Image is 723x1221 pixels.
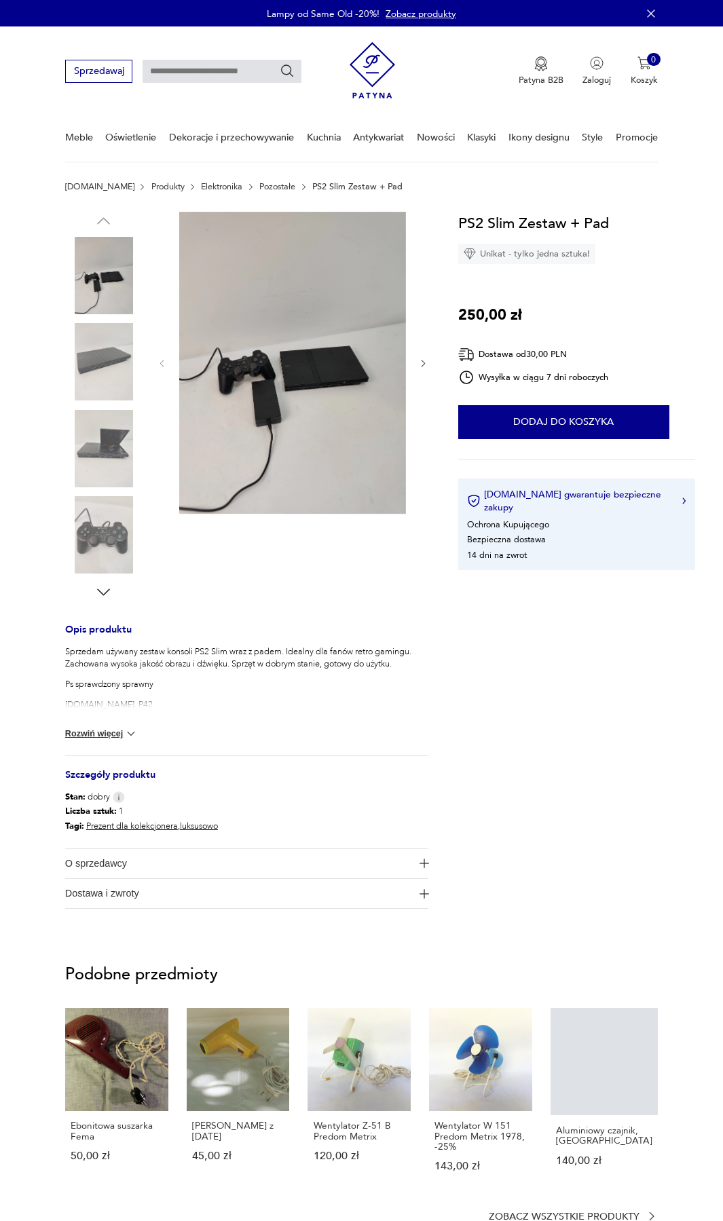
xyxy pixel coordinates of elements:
[353,114,404,161] a: Antykwariat
[464,248,476,260] img: Ikona diamentu
[519,56,563,86] button: Patyna B2B
[65,410,143,487] img: Zdjęcie produktu PS2 Slim Zestaw + Pad
[65,771,429,791] h3: Szczegóły produktu
[65,323,143,400] img: Zdjęcie produktu PS2 Slim Zestaw + Pad
[467,519,549,531] li: Ochrona Kupującego
[307,114,341,161] a: Kuchnia
[65,678,429,690] p: Ps sprawdzony sprawny
[467,549,527,561] li: 14 dni na zwrot
[417,114,455,161] a: Nowości
[65,182,134,191] a: [DOMAIN_NAME]
[582,114,603,161] a: Style
[590,56,604,70] img: Ikonka użytkownika
[631,74,658,86] p: Koszyk
[467,488,686,514] button: [DOMAIN_NAME] gwarantuje bezpieczne zakupy
[187,1008,290,1196] a: Suszarka Farel z grudnia 1981[PERSON_NAME] z [DATE]45,00 zł
[113,791,125,803] img: Info icon
[65,791,110,803] span: dobry
[124,727,138,740] img: chevron down
[467,533,546,546] li: Bezpieczna dostawa
[458,369,609,386] div: Wysyłka w ciągu 7 dni roboczych
[314,1121,406,1142] p: Wentylator Z-51 B Predom Metrix
[65,1008,168,1196] a: Ebonitowa suszarka FemaEbonitowa suszarka Fema50,00 zł
[534,56,548,71] img: Ikona medalu
[420,859,429,868] img: Ikona plusa
[151,182,185,191] a: Produkty
[519,74,563,86] p: Patyna B2B
[458,346,475,363] img: Ikona dostawy
[192,1121,284,1142] p: [PERSON_NAME] z [DATE]
[458,405,669,439] button: Dodaj do koszyka
[65,879,412,908] span: Dostawa i zwroty
[556,1125,652,1146] p: Aluminiowy czajnik, [GEOGRAPHIC_DATA]
[65,849,429,878] button: Ikona plusaO sprzedawcy
[458,346,609,363] div: Dostawa od 30,00 PLN
[65,803,218,819] p: 1
[631,56,658,86] button: 0Koszyk
[65,60,132,82] button: Sprzedawaj
[65,727,138,740] button: Rozwiń więcej
[65,879,429,908] button: Ikona plusaDostawa i zwroty
[350,37,395,103] img: Patyna - sklep z meblami i dekoracjami vintage
[65,805,117,817] b: Liczba sztuk:
[519,56,563,86] a: Ikona medaluPatyna B2B
[179,212,406,514] img: Zdjęcie produktu PS2 Slim Zestaw + Pad
[467,114,496,161] a: Klasyki
[434,1121,527,1152] p: Wentylator W 151 Predom Metrix 1978, -25%
[682,497,686,504] img: Ikona strzałki w prawo
[65,791,86,803] b: Stan:
[105,114,156,161] a: Oświetlenie
[65,849,412,878] span: O sprzedawcy
[180,820,218,832] a: luksusowo
[458,303,522,326] p: 250,00 zł
[65,645,429,670] p: Sprzedam używany zestaw konsoli PS2 Slim wraz z padem. Idealny dla fanów retro gamingu. Zachowana...
[65,820,84,832] b: Tagi:
[71,1121,163,1142] p: Ebonitowa suszarka Fema
[314,1151,406,1161] p: 120,00 zł
[312,182,403,191] p: PS2 Slim Zestaw + Pad
[65,698,429,711] p: [DOMAIN_NAME]. P42
[201,182,242,191] a: Elektronika
[192,1151,284,1161] p: 45,00 zł
[458,212,609,235] h1: PS2 Slim Zestaw + Pad
[386,7,456,20] a: Zobacz produkty
[65,496,143,574] img: Zdjęcie produktu PS2 Slim Zestaw + Pad
[86,820,178,832] a: Prezent dla kolekcjonera
[508,114,570,161] a: Ikony designu
[71,1151,163,1161] p: 50,00 zł
[65,968,658,983] p: Podobne przedmioty
[65,114,93,161] a: Meble
[420,889,429,899] img: Ikona plusa
[65,626,429,646] h3: Opis produktu
[647,53,661,67] div: 0
[65,237,143,314] img: Zdjęcie produktu PS2 Slim Zestaw + Pad
[308,1008,411,1196] a: Wentylator Z-51 B Predom MetrixWentylator Z-51 B Predom Metrix120,00 zł
[267,7,379,20] p: Lampy od Same Old -20%!
[65,819,218,834] p: ,
[556,1156,652,1166] p: 140,00 zł
[429,1008,532,1196] a: Wentylator W 151 Predom Metrix 1978, -25%Wentylator W 151 Predom Metrix 1978, -25%143,00 zł
[582,74,611,86] p: Zaloguj
[489,1213,639,1221] p: Zobacz wszystkie produkty
[434,1161,527,1171] p: 143,00 zł
[458,244,595,264] div: Unikat - tylko jedna sztuka!
[467,494,481,508] img: Ikona certyfikatu
[169,114,294,161] a: Dekoracje i przechowywanie
[582,56,611,86] button: Zaloguj
[259,182,295,191] a: Pozostałe
[65,68,132,76] a: Sprzedawaj
[637,56,651,70] img: Ikona koszyka
[616,114,658,161] a: Promocje
[551,1008,658,1196] a: Aluminiowy czajnik, ZSRRAluminiowy czajnik, [GEOGRAPHIC_DATA]140,00 zł
[280,64,295,79] button: Szukaj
